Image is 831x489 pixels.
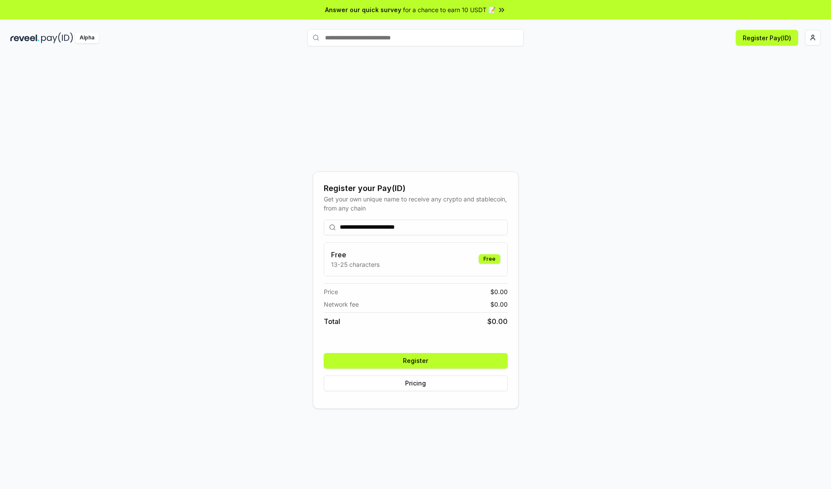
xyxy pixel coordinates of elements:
[324,300,359,309] span: Network fee
[324,376,508,391] button: Pricing
[324,182,508,194] div: Register your Pay(ID)
[736,30,798,45] button: Register Pay(ID)
[479,254,500,264] div: Free
[331,249,380,260] h3: Free
[331,260,380,269] p: 13-25 characters
[324,194,508,213] div: Get your own unique name to receive any crypto and stablecoin, from any chain
[403,5,496,14] span: for a chance to earn 10 USDT 📝
[490,300,508,309] span: $ 0.00
[487,316,508,327] span: $ 0.00
[325,5,401,14] span: Answer our quick survey
[10,32,39,43] img: reveel_dark
[324,316,340,327] span: Total
[75,32,99,43] div: Alpha
[324,287,338,296] span: Price
[490,287,508,296] span: $ 0.00
[324,353,508,369] button: Register
[41,32,73,43] img: pay_id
